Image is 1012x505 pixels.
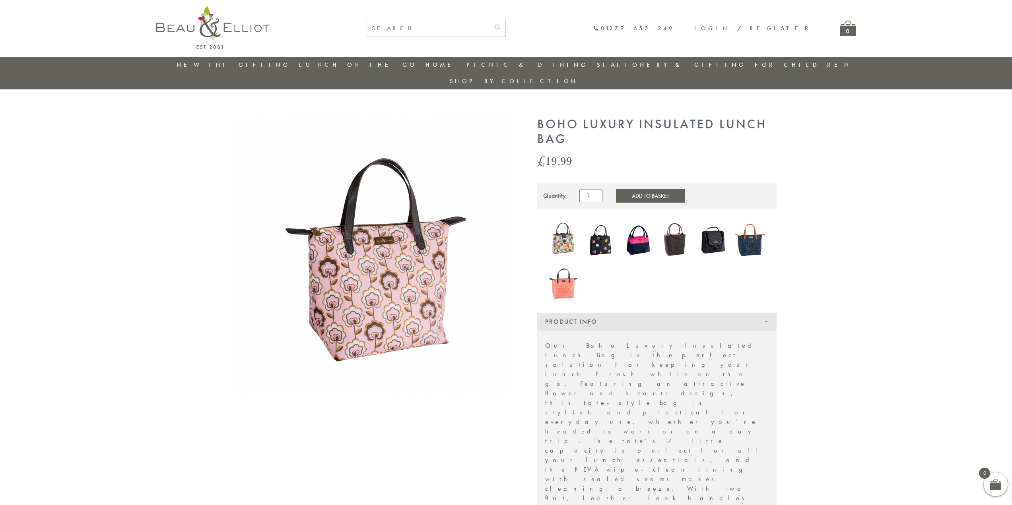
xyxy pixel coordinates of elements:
div: Quantity [543,192,566,199]
img: Manhattan Larger Lunch Bag [698,221,727,259]
a: Colour Block Insulated Lunch Bag [624,221,653,261]
a: Gifting [239,61,290,69]
button: Add to Basket [616,189,685,203]
a: Carnaby Bloom Insulated Lunch Handbag [549,221,579,261]
a: Shop by collection [450,77,578,85]
img: Emily Heart Insulated Lunch Bag [586,223,616,257]
a: Picnic & Dining [466,61,588,69]
img: Boho Luxury lunch bag [236,117,514,395]
img: Carnaby Bloom Insulated Lunch Handbag [549,221,579,259]
a: 01279 653 249 [593,25,674,32]
a: New in! [177,61,230,69]
a: Insulated 7L Luxury Lunch Bag [549,261,579,301]
input: SEARCH [367,20,489,37]
span: 0 [979,468,990,479]
a: Login / Register [694,24,812,32]
bdi: 19.99 [537,153,572,169]
img: Colour Block Insulated Lunch Bag [624,221,653,259]
img: logo [156,6,270,49]
div: Product Info [537,313,777,331]
img: Navy 7L Luxury Insulated Lunch Bag [735,221,765,259]
a: For Children [755,61,851,69]
a: Stationery & Gifting [597,61,746,69]
a: Manhattan Larger Lunch Bag [698,221,727,261]
a: Home [425,61,457,69]
h1: Boho Luxury Insulated Lunch Bag [537,117,777,147]
input: Product quantity [579,190,602,202]
a: Emily Heart Insulated Lunch Bag [586,223,616,259]
img: Dove Insulated Lunch Bag [661,221,690,259]
span: £ [537,153,545,169]
img: Insulated 7L Luxury Lunch Bag [549,261,579,299]
a: Navy 7L Luxury Insulated Lunch Bag [735,221,765,261]
a: Lunch On The Go [299,61,417,69]
a: 0 [840,21,856,36]
a: Dove Insulated Lunch Bag [661,221,690,261]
